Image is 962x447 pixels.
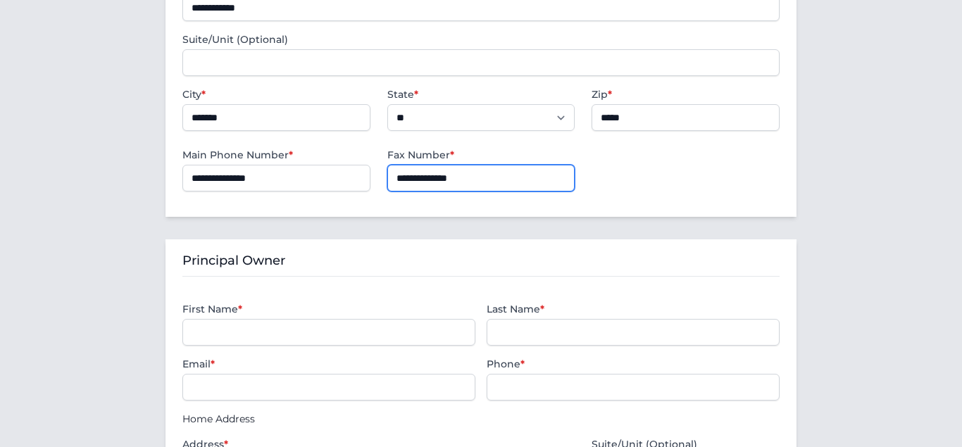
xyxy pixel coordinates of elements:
label: First Name [182,302,475,316]
label: Last Name [487,302,780,316]
label: State [387,87,575,101]
label: Main Phone Number [182,148,370,162]
h3: Principal Owner [182,251,780,277]
label: Email [182,357,475,371]
label: Suite/Unit (Optional) [182,32,780,46]
label: City [182,87,370,101]
label: Zip [592,87,780,101]
label: Phone [487,357,780,371]
p: Home Address [182,412,780,426]
label: Fax Number [387,148,575,162]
